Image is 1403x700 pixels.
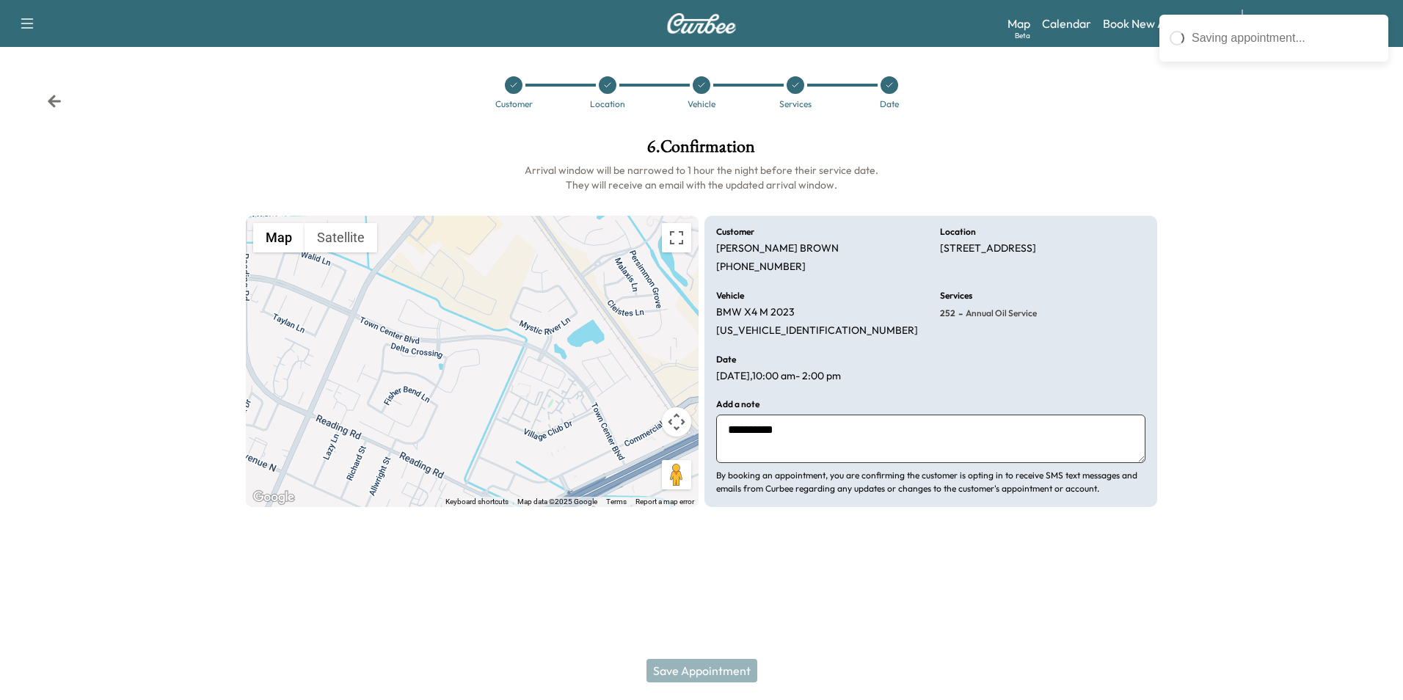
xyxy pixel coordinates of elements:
h6: Arrival window will be narrowed to 1 hour the night before their service date. They will receive ... [246,163,1158,192]
span: Map data ©2025 Google [517,497,597,506]
h6: Vehicle [716,291,744,300]
a: Open this area in Google Maps (opens a new window) [249,488,298,507]
span: 252 [940,307,955,319]
span: Annual Oil Service [963,307,1037,319]
p: [STREET_ADDRESS] [940,242,1036,255]
h6: Services [940,291,972,300]
div: Location [590,100,625,109]
a: Calendar [1042,15,1091,32]
button: Drag Pegman onto the map to open Street View [662,460,691,489]
p: [PERSON_NAME] BROWN [716,242,839,255]
div: Vehicle [688,100,715,109]
a: Book New Appointment [1103,15,1227,32]
p: BMW X4 M 2023 [716,306,795,319]
h6: Customer [716,227,754,236]
p: [DATE] , 10:00 am - 2:00 pm [716,370,841,383]
img: Curbee Logo [666,13,737,34]
p: By booking an appointment, you are confirming the customer is opting in to receive SMS text messa... [716,469,1145,495]
h6: Date [716,355,736,364]
h1: 6 . Confirmation [246,138,1158,163]
h6: Location [940,227,976,236]
div: Customer [495,100,533,109]
h6: Add a note [716,400,759,409]
div: Saving appointment... [1192,29,1378,47]
button: Keyboard shortcuts [445,497,509,507]
p: [US_VEHICLE_IDENTIFICATION_NUMBER] [716,324,918,338]
button: Map camera controls [662,407,691,437]
a: Terms (opens in new tab) [606,497,627,506]
a: Report a map error [635,497,694,506]
img: Google [249,488,298,507]
button: Toggle fullscreen view [662,223,691,252]
a: MapBeta [1007,15,1030,32]
div: Date [880,100,899,109]
div: Services [779,100,812,109]
span: - [955,306,963,321]
button: Show street map [253,223,305,252]
p: [PHONE_NUMBER] [716,260,806,274]
div: Beta [1015,30,1030,41]
div: Back [47,94,62,109]
button: Show satellite imagery [305,223,377,252]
